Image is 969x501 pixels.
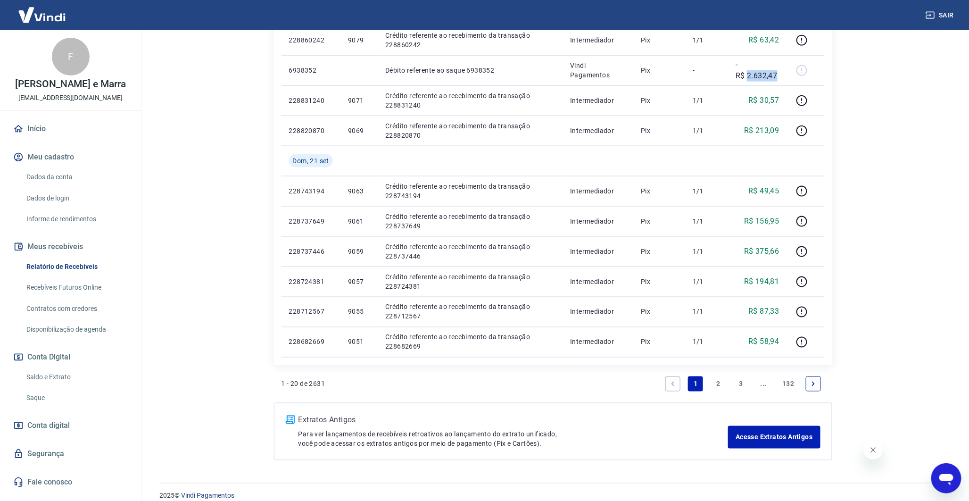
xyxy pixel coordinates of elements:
p: 9071 [348,96,370,105]
p: Intermediador [570,307,626,317]
p: 228724381 [289,277,333,286]
a: Informe de rendimentos [23,209,130,229]
span: Conta digital [27,419,70,432]
a: Dados de login [23,189,130,208]
p: Extratos Antigos [298,415,729,426]
p: 228743194 [289,186,333,196]
p: Pix [641,35,678,45]
a: Acesse Extratos Antigos [728,426,820,449]
p: Intermediador [570,35,626,45]
a: Page 1 is your current page [688,376,703,392]
p: 9061 [348,217,370,226]
a: Previous page [665,376,680,392]
a: Relatório de Recebíveis [23,257,130,276]
p: [PERSON_NAME] e Marra [15,79,126,89]
p: Intermediador [570,96,626,105]
img: ícone [286,416,295,424]
iframe: Fechar mensagem [864,441,883,459]
a: Jump forward [756,376,771,392]
p: Pix [641,96,678,105]
p: R$ 87,33 [748,306,779,317]
p: 228831240 [289,96,333,105]
p: R$ 156,95 [744,216,779,227]
p: Pix [641,66,678,75]
button: Meu cadastro [11,147,130,167]
ul: Pagination [662,373,824,395]
p: Crédito referente ao recebimento da transação 228860242 [385,31,555,50]
p: R$ 30,57 [748,95,779,106]
p: R$ 213,09 [744,125,779,136]
p: 228712567 [289,307,333,317]
p: Crédito referente ao recebimento da transação 228737649 [385,212,555,231]
p: 9057 [348,277,370,286]
p: - [693,66,721,75]
a: Segurança [11,443,130,464]
p: Intermediador [570,186,626,196]
p: 9079 [348,35,370,45]
p: 1/1 [693,337,721,347]
p: Crédito referente ao recebimento da transação 228743194 [385,182,555,200]
p: 228820870 [289,126,333,135]
a: Page 2 [711,376,726,392]
p: 6938352 [289,66,333,75]
p: Débito referente ao saque 6938352 [385,66,555,75]
p: R$ 49,45 [748,185,779,197]
p: 228682669 [289,337,333,347]
p: Pix [641,247,678,256]
p: -R$ 2.632,47 [736,59,779,82]
p: 2025 © [159,491,946,501]
p: Intermediador [570,247,626,256]
p: Crédito referente ao recebimento da transação 228724381 [385,272,555,291]
p: Crédito referente ao recebimento da transação 228831240 [385,91,555,110]
p: Vindi Pagamentos [570,61,626,80]
a: Saque [23,388,130,408]
p: R$ 194,81 [744,276,779,287]
a: Fale conosco [11,472,130,493]
p: Intermediador [570,337,626,347]
p: 9055 [348,307,370,317]
p: Intermediador [570,277,626,286]
span: Dom, 21 set [293,156,329,166]
p: Crédito referente ao recebimento da transação 228820870 [385,121,555,140]
p: 1/1 [693,217,721,226]
p: Crédito referente ao recebimento da transação 228737446 [385,242,555,261]
p: 1/1 [693,126,721,135]
a: Saldo e Extrato [23,367,130,387]
a: Contratos com credores [23,299,130,318]
p: Pix [641,307,678,317]
p: 1/1 [693,247,721,256]
p: 1/1 [693,186,721,196]
p: Crédito referente ao recebimento da transação 228712567 [385,302,555,321]
button: Conta Digital [11,347,130,367]
p: R$ 375,66 [744,246,779,257]
p: R$ 63,42 [748,34,779,46]
p: 1/1 [693,35,721,45]
p: 1/1 [693,96,721,105]
a: Recebíveis Futuros Online [23,278,130,297]
p: 1/1 [693,277,721,286]
a: Page 132 [779,376,798,392]
p: 228737649 [289,217,333,226]
p: [EMAIL_ADDRESS][DOMAIN_NAME] [18,93,123,103]
p: Pix [641,186,678,196]
p: Intermediador [570,126,626,135]
p: 9059 [348,247,370,256]
a: Next page [806,376,821,392]
p: 1/1 [693,307,721,317]
p: Pix [641,126,678,135]
button: Meus recebíveis [11,236,130,257]
div: F [52,38,90,75]
p: 228860242 [289,35,333,45]
a: Page 3 [733,376,748,392]
p: 9069 [348,126,370,135]
img: Vindi [11,0,73,29]
a: Início [11,118,130,139]
span: Olá! Precisa de ajuda? [6,7,79,14]
p: Pix [641,217,678,226]
p: 228737446 [289,247,333,256]
a: Vindi Pagamentos [181,492,234,500]
p: R$ 58,94 [748,336,779,348]
p: Pix [641,277,678,286]
a: Dados da conta [23,167,130,187]
p: Crédito referente ao recebimento da transação 228682669 [385,333,555,351]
